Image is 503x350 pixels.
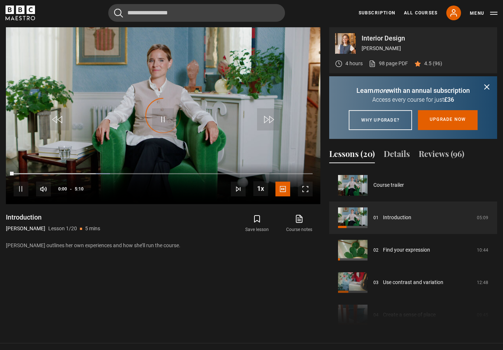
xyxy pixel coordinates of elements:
[85,225,100,232] p: 5 mins
[6,242,320,249] p: [PERSON_NAME] outlines her own experiences and how she’ll run the course.
[6,225,45,232] p: [PERSON_NAME]
[14,182,28,196] button: Pause
[36,182,51,196] button: Mute
[48,225,77,232] p: Lesson 1/20
[338,85,488,95] p: Learn with an annual subscription
[362,45,491,52] p: [PERSON_NAME]
[278,213,320,234] a: Course notes
[345,60,363,67] p: 4 hours
[231,182,246,196] button: Next Lesson
[70,186,72,192] span: -
[14,173,313,175] div: Progress Bar
[383,279,443,286] a: Use contrast and variation
[359,10,395,16] a: Subscription
[384,148,410,163] button: Details
[349,110,412,130] a: Why upgrade?
[373,87,389,94] i: more
[373,181,404,189] a: Course trailer
[58,182,67,196] span: 0:00
[383,214,411,221] a: Introduction
[444,96,454,103] span: £36
[419,148,464,163] button: Reviews (96)
[424,60,442,67] p: 4.5 (96)
[236,213,278,234] button: Save lesson
[75,182,84,196] span: 5:10
[362,35,491,42] p: Interior Design
[114,8,123,18] button: Submit the search query
[253,181,268,196] button: Playback Rate
[275,182,290,196] button: Captions
[418,110,478,130] a: Upgrade now
[470,10,497,17] button: Toggle navigation
[329,148,375,163] button: Lessons (20)
[404,10,437,16] a: All Courses
[338,95,488,104] p: Access every course for just
[6,27,320,204] video-js: Video Player
[369,60,408,67] a: 98 page PDF
[298,182,313,196] button: Fullscreen
[108,4,285,22] input: Search
[383,246,430,254] a: Find your expression
[6,6,35,20] svg: BBC Maestro
[6,213,100,222] h1: Introduction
